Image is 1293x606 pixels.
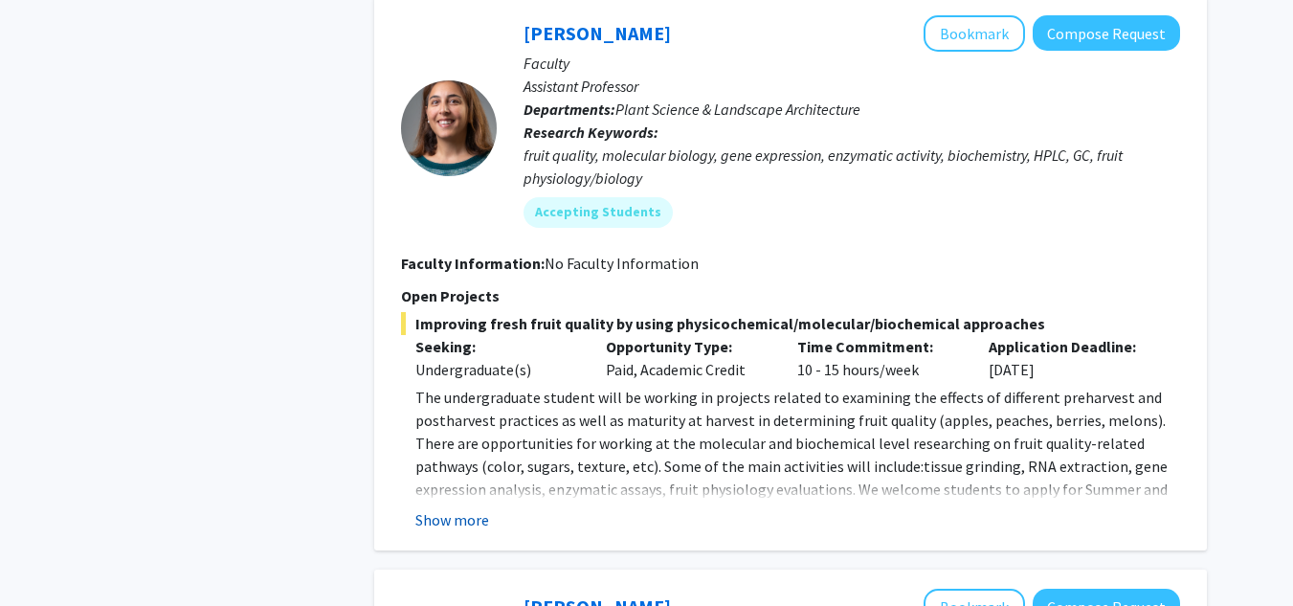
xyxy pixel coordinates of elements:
[524,123,658,142] b: Research Keywords:
[401,284,1180,307] p: Open Projects
[974,335,1166,381] div: [DATE]
[615,100,860,119] span: Plant Science & Landscape Architecture
[415,388,1168,545] span: The undergraduate student will be working in projects related to examining the effects of differe...
[797,335,960,358] p: Time Commitment:
[524,52,1180,75] p: Faculty
[524,144,1180,190] div: fruit quality, molecular biology, gene expression, enzymatic activity, biochemistry, HPLC, GC, fr...
[606,335,769,358] p: Opportunity Type:
[783,335,974,381] div: 10 - 15 hours/week
[524,100,615,119] b: Departments:
[524,21,671,45] a: [PERSON_NAME]
[989,335,1151,358] p: Application Deadline:
[415,335,578,358] p: Seeking:
[1033,15,1180,51] button: Compose Request to Macarena Farcuh Yuri
[401,312,1180,335] span: Improving fresh fruit quality by using physicochemical/molecular/biochemical approaches
[14,520,81,592] iframe: Chat
[545,254,699,273] span: No Faculty Information
[524,75,1180,98] p: Assistant Professor
[924,15,1025,52] button: Add Macarena Farcuh Yuri to Bookmarks
[524,197,673,228] mat-chip: Accepting Students
[591,335,783,381] div: Paid, Academic Credit
[415,508,489,531] button: Show more
[401,254,545,273] b: Faculty Information:
[415,358,578,381] div: Undergraduate(s)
